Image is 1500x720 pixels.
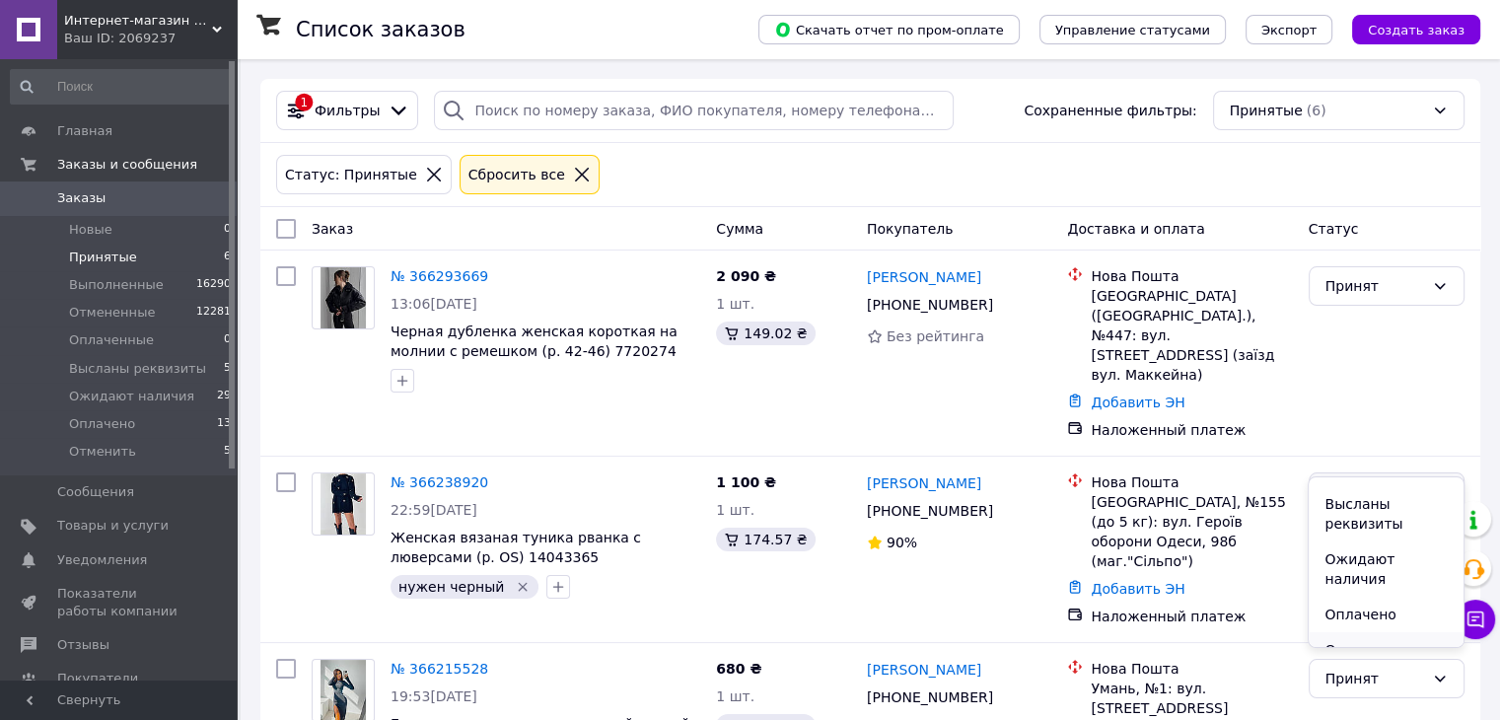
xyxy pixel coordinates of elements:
[434,91,954,130] input: Поиск по номеру заказа, ФИО покупателя, номеру телефона, Email, номеру накладной
[887,535,917,550] span: 90%
[69,443,136,461] span: Отменить
[224,221,231,239] span: 0
[391,474,488,490] a: № 366238920
[69,276,164,294] span: Выполненные
[57,585,182,620] span: Показатели работы компании
[69,304,155,322] span: Отмененные
[1091,286,1292,385] div: [GEOGRAPHIC_DATA] ([GEOGRAPHIC_DATA].), №447: вул. [STREET_ADDRESS] (заїзд вул. Маккейна)
[10,69,233,105] input: Поиск
[1261,23,1317,37] span: Экспорт
[391,661,488,677] a: № 366215528
[64,30,237,47] div: Ваш ID: 2069237
[224,249,231,266] span: 6
[57,156,197,174] span: Заказы и сообщения
[57,189,106,207] span: Заказы
[1352,15,1480,44] button: Создать заказ
[1246,15,1332,44] button: Экспорт
[1230,101,1303,120] span: Принятые
[57,122,112,140] span: Главная
[1055,23,1210,37] span: Управление статусами
[1091,679,1292,718] div: Умань, №1: вул. [STREET_ADDRESS]
[1024,101,1196,120] span: Сохраненные фильтры:
[1456,600,1495,639] button: Чат с покупателем
[69,360,206,378] span: Высланы реквизиты
[716,322,815,345] div: 149.02 ₴
[716,688,754,704] span: 1 шт.
[1309,597,1463,632] li: Оплачено
[716,502,754,518] span: 1 шт.
[312,266,375,329] a: Фото товару
[391,324,678,359] a: Черная дубленка женская короткая на молнии с ремешком (р. 42-46) 7720274
[57,636,109,654] span: Отзывы
[312,221,353,237] span: Заказ
[321,267,367,328] img: Фото товару
[1309,632,1463,668] li: Отменить
[398,579,504,595] span: нужен черный
[716,474,776,490] span: 1 100 ₴
[224,360,231,378] span: 5
[867,473,981,493] a: [PERSON_NAME]
[716,528,815,551] div: 174.57 ₴
[315,101,380,120] span: Фильтры
[57,483,134,501] span: Сообщения
[716,296,754,312] span: 1 шт.
[1067,221,1204,237] span: Доставка и оплата
[1091,472,1292,492] div: Нова Пошта
[69,415,135,433] span: Оплачено
[887,328,984,344] span: Без рейтинга
[1091,581,1184,597] a: Добавить ЭН
[391,688,477,704] span: 19:53[DATE]
[224,331,231,349] span: 0
[867,221,954,237] span: Покупатель
[867,660,981,680] a: [PERSON_NAME]
[1309,486,1463,541] li: Высланы реквизиты
[867,689,993,705] span: [PHONE_NUMBER]
[69,388,194,405] span: Ожидают наличия
[1091,266,1292,286] div: Нова Пошта
[64,12,212,30] span: Интернет-магазин одежды и игрушек Modina
[224,443,231,461] span: 5
[1325,668,1424,689] div: Принят
[1091,659,1292,679] div: Нова Пошта
[391,530,641,565] a: Женская вязаная туника рванка с люверсами (р. OS) 14043365
[321,473,367,535] img: Фото товару
[296,18,465,41] h1: Список заказов
[1309,221,1359,237] span: Статус
[716,661,761,677] span: 680 ₴
[69,221,112,239] span: Новые
[464,164,569,185] div: Сбросить все
[312,472,375,536] a: Фото товару
[1332,21,1480,36] a: Создать заказ
[867,267,981,287] a: [PERSON_NAME]
[1039,15,1226,44] button: Управление статусами
[1091,395,1184,410] a: Добавить ЭН
[57,551,147,569] span: Уведомления
[867,503,993,519] span: [PHONE_NUMBER]
[57,670,138,687] span: Покупатели
[1325,275,1424,297] div: Принят
[391,502,477,518] span: 22:59[DATE]
[281,164,421,185] div: Статус: Принятые
[716,221,763,237] span: Сумма
[1368,23,1464,37] span: Создать заказ
[1307,103,1326,118] span: (6)
[774,21,1004,38] span: Скачать отчет по пром-оплате
[1091,607,1292,626] div: Наложенный платеж
[196,304,231,322] span: 12281
[1309,541,1463,597] li: Ожидают наличия
[1091,492,1292,571] div: [GEOGRAPHIC_DATA], №155 (до 5 кг): вул. Героїв оборони Одеси, 98б (маг."Сільпо")
[716,268,776,284] span: 2 090 ₴
[391,296,477,312] span: 13:06[DATE]
[758,15,1020,44] button: Скачать отчет по пром-оплате
[217,388,231,405] span: 29
[57,517,169,535] span: Товары и услуги
[69,249,137,266] span: Принятые
[196,276,231,294] span: 16290
[1091,420,1292,440] div: Наложенный платеж
[217,415,231,433] span: 13
[391,268,488,284] a: № 366293669
[867,297,993,313] span: [PHONE_NUMBER]
[69,331,154,349] span: Оплаченные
